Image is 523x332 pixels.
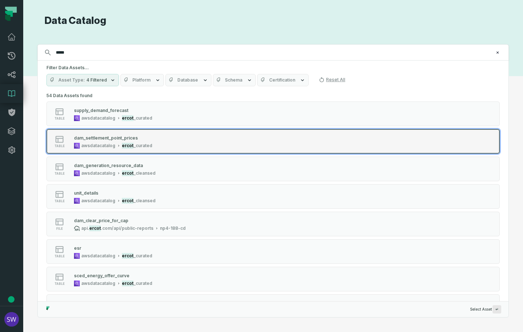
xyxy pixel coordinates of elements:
button: Certification [257,74,309,86]
div: awsdatacatalog [81,115,115,121]
span: Select Asset [470,305,501,314]
button: Schema [213,74,256,86]
span: 4 Filtered [86,77,107,83]
button: fileapi.ercot.com/api/public-reportsnp4-188-cd [46,212,500,236]
mark: ercot [122,170,133,176]
mark: ercot [89,225,101,231]
span: file [56,227,63,231]
div: unit_details [74,190,98,196]
div: dam_clear_price_for_cap [74,218,128,223]
button: Asset Type4 Filtered [46,74,119,86]
span: _cleansed [133,198,156,204]
span: Platform [132,77,151,83]
button: Platform [120,74,164,86]
div: ercot_cleansed [122,198,156,204]
span: Certification [269,77,295,83]
button: tableawsdatacatalogercot_cleansed [46,294,500,319]
span: table [54,199,65,203]
div: Tooltip anchor [8,296,15,303]
div: awsdatacatalog [81,170,115,176]
span: _curated [133,143,152,149]
span: _cleansed [133,170,156,176]
div: ercot_curated [122,281,152,286]
span: table [54,282,65,286]
div: api.ercot.com/api/public-reports [81,225,153,231]
span: _curated [133,115,152,121]
span: pi. [84,225,89,231]
button: tableawsdatacatalogercot_curated [46,101,500,126]
span: a [81,225,84,231]
mark: ercot [122,143,133,149]
button: tableawsdatacatalogercot_cleansed [46,157,500,181]
img: avatar of Shannon Wojcik [4,312,19,327]
span: table [54,117,65,120]
h5: Filter Data Assets... [46,65,500,71]
div: dam_settlement_point_prices [74,135,138,141]
mark: ercot [122,281,133,286]
div: fuel_mix [74,300,92,306]
mark: ercot [122,253,133,259]
div: ercot_curated [122,115,152,121]
div: esr [74,245,81,251]
mark: ercot [122,198,133,204]
mark: ercot [122,115,133,121]
div: awsdatacatalog [81,198,115,204]
div: awsdatacatalog [81,281,115,286]
div: awsdatacatalog [81,253,115,259]
button: Database [165,74,211,86]
div: ercot_curated [122,143,152,149]
span: Schema [225,77,242,83]
div: sced_energy_offer_curve [74,273,129,278]
span: table [54,144,65,148]
h1: Data Catalog [45,14,509,27]
div: supply_demand_forecast [74,108,128,113]
button: tableawsdatacatalogercot_curated [46,239,500,264]
span: _curated [133,281,152,286]
span: Asset Type [58,77,85,83]
span: Database [177,77,198,83]
button: Clear search query [494,49,501,56]
span: table [54,172,65,175]
div: dam_generation_resource_data [74,163,143,168]
div: awsdatacatalog [81,143,115,149]
button: tableawsdatacatalogercot_curated [46,129,500,154]
div: Suggestions [38,91,508,301]
span: .com/api/public-reports [101,225,153,231]
span: Press ↵ to add a new Data Asset to the graph [493,305,501,314]
div: ercot_curated [122,253,152,259]
button: Reset All [316,74,348,86]
span: table [54,254,65,258]
button: tableawsdatacatalogercot_cleansed [46,184,500,209]
div: np4-188-cd [160,225,186,231]
span: _curated [133,253,152,259]
button: tableawsdatacatalogercot_curated [46,267,500,291]
div: ercot_cleansed [122,170,156,176]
